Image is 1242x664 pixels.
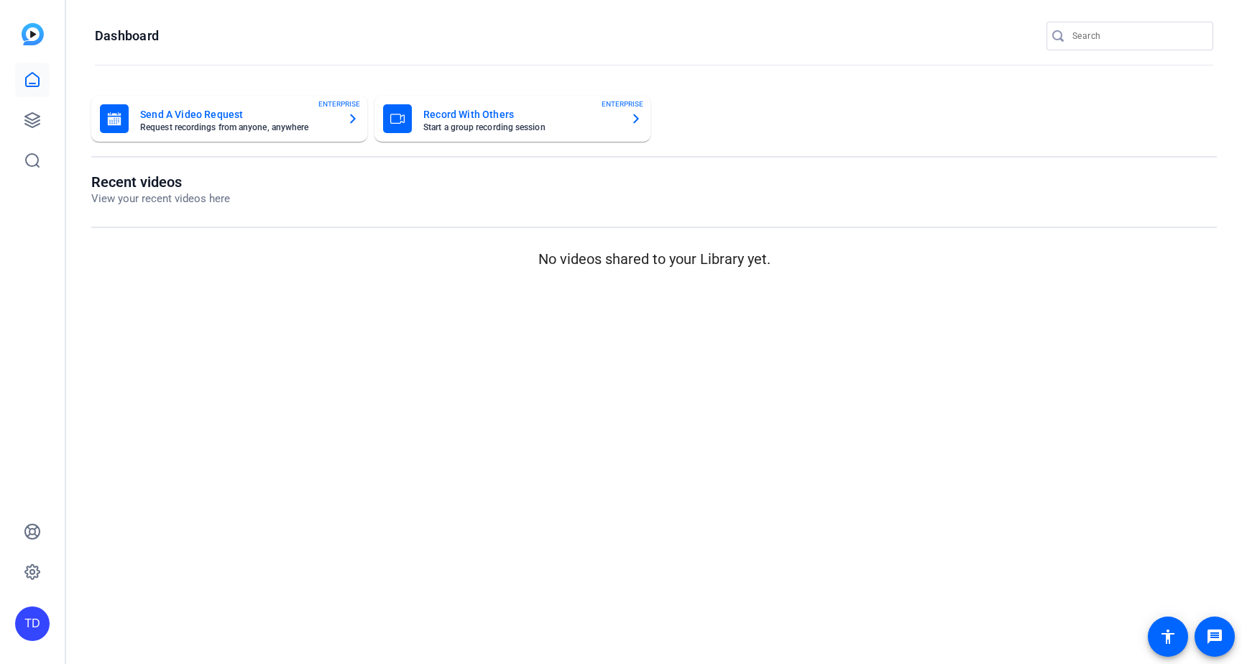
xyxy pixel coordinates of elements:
mat-card-title: Send A Video Request [140,106,336,123]
mat-icon: message [1206,628,1223,645]
button: Record With OthersStart a group recording sessionENTERPRISE [374,96,650,142]
img: blue-gradient.svg [22,23,44,45]
input: Search [1072,27,1202,45]
mat-card-subtitle: Request recordings from anyone, anywhere [140,123,336,132]
p: No videos shared to your Library yet. [91,248,1217,270]
span: ENTERPRISE [602,99,643,109]
mat-card-subtitle: Start a group recording session [423,123,619,132]
div: TD [15,606,50,641]
button: Send A Video RequestRequest recordings from anyone, anywhereENTERPRISE [91,96,367,142]
mat-card-title: Record With Others [423,106,619,123]
h1: Dashboard [95,27,159,45]
mat-icon: accessibility [1159,628,1177,645]
span: ENTERPRISE [318,99,360,109]
p: View your recent videos here [91,191,230,207]
h1: Recent videos [91,173,230,191]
